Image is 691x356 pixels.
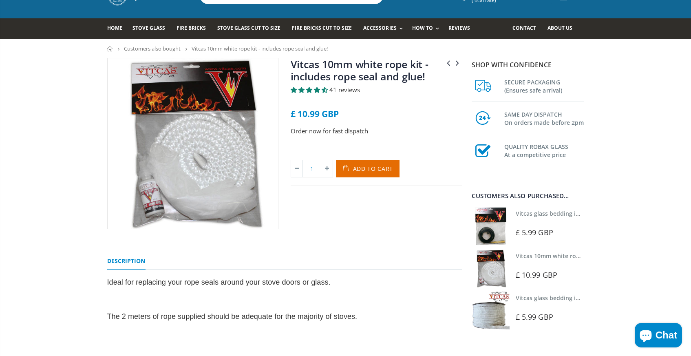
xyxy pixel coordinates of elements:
img: Vitcas stove glass bedding in tape [472,207,510,245]
a: Vitcas 10mm white rope kit - includes rope seal and glue! [291,57,428,83]
span: Fire Bricks Cut To Size [292,24,352,31]
a: Description [107,253,146,270]
a: Home [107,18,128,39]
a: Vitcas 10mm white rope kit - includes rope seal and glue! [516,252,676,260]
a: Accessories [363,18,406,39]
span: £ 5.99 GBP [516,312,553,322]
span: Vitcas 10mm white rope kit - includes rope seal and glue! [192,45,328,52]
a: Stove Glass [132,18,171,39]
a: Home [107,46,113,51]
span: Contact [512,24,536,31]
a: Stove Glass Cut To Size [217,18,287,39]
span: Add to Cart [353,165,393,172]
a: Vitcas glass bedding in tape - 2mm x 10mm x 2 meters [516,210,668,217]
a: Reviews [448,18,476,39]
span: £ 5.99 GBP [516,228,553,237]
a: About us [548,18,578,39]
p: Order now for fast dispatch [291,126,462,136]
span: Home [107,24,122,31]
span: Fire Bricks [177,24,206,31]
div: Customers also purchased... [472,193,584,199]
a: Vitcas glass bedding in tape - 2mm x 15mm x 2 meters (White) [516,294,689,302]
a: Contact [512,18,542,39]
a: Fire Bricks Cut To Size [292,18,358,39]
h3: SAME DAY DISPATCH On orders made before 2pm [504,109,584,127]
a: Fire Bricks [177,18,212,39]
span: Stove Glass Cut To Size [217,24,280,31]
a: How To [412,18,443,39]
inbox-online-store-chat: Shopify online store chat [632,323,684,349]
h3: QUALITY ROBAX GLASS At a competitive price [504,141,584,159]
span: How To [412,24,433,31]
button: Add to Cart [336,160,400,177]
img: nt-kit-12mm-dia.white-fire-rope-adhesive-517-p_800x_crop_center.jpg [108,58,278,229]
span: Ideal for replacing your rope seals around your stove doors or glass. [107,278,331,286]
span: About us [548,24,572,31]
img: Vitcas white rope, glue and gloves kit 10mm [472,250,510,287]
p: Shop with confidence [472,60,584,70]
a: Customers also bought [124,45,181,52]
span: 4.66 stars [291,86,329,94]
h3: SECURE PACKAGING (Ensures safe arrival) [504,77,584,95]
span: Reviews [448,24,470,31]
span: 41 reviews [329,86,360,94]
span: £ 10.99 GBP [291,108,339,119]
span: Stove Glass [132,24,165,31]
span: £ 10.99 GBP [516,270,557,280]
img: Vitcas stove glass bedding in tape [472,292,510,329]
span: Accessories [363,24,396,31]
span: The 2 meters of rope supplied should be adequate for the majority of stoves. [107,312,358,321]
